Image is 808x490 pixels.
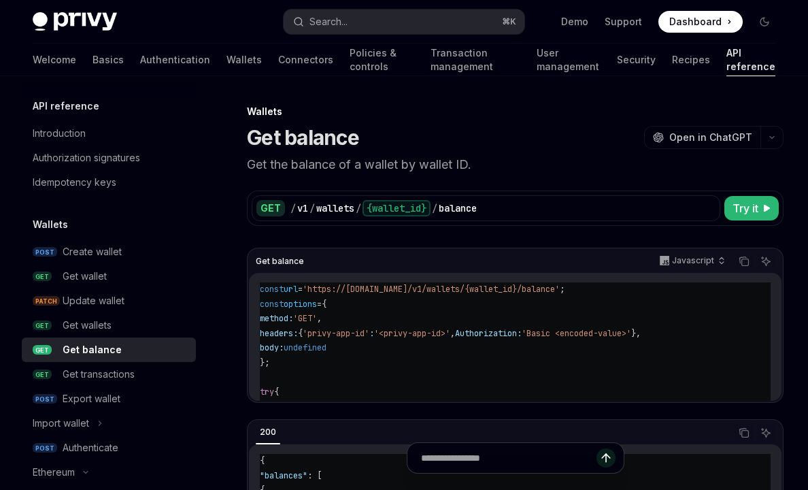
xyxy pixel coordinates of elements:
[33,296,60,306] span: PATCH
[33,150,140,166] div: Authorization signatures
[256,424,280,440] div: 200
[317,299,322,310] span: =
[22,411,196,436] button: Import wallet
[63,293,124,309] div: Update wallet
[22,170,196,195] a: Idempotency keys
[256,256,304,267] span: Get balance
[502,16,516,27] span: ⌘ K
[22,264,196,289] a: GETGet wallet
[33,272,52,282] span: GET
[561,15,588,29] a: Demo
[303,284,560,295] span: 'https://[DOMAIN_NAME]/v1/wallets/{wallet_id}/balance'
[617,44,656,76] a: Security
[317,313,322,324] span: ,
[450,328,455,339] span: ,
[33,394,57,404] span: POST
[363,200,431,216] div: {wallet_id}
[284,299,317,310] span: options
[92,44,124,76] a: Basics
[260,313,293,324] span: method:
[22,289,196,313] a: PATCHUpdate wallet
[733,200,758,216] span: Try it
[33,370,52,380] span: GET
[374,328,450,339] span: '<privy-app-id>'
[322,299,326,310] span: {
[356,201,361,215] div: /
[369,328,374,339] span: :
[33,44,76,76] a: Welcome
[724,196,779,220] button: Try it
[757,252,775,270] button: Ask AI
[33,443,57,453] span: POST
[596,448,616,468] button: Send message
[33,174,116,191] div: Idempotency keys
[260,328,298,339] span: headers:
[439,201,477,215] div: balance
[22,146,196,170] a: Authorization signatures
[421,443,596,473] input: Ask a question...
[63,268,107,284] div: Get wallet
[63,244,122,260] div: Create wallet
[672,44,710,76] a: Recipes
[63,317,112,333] div: Get wallets
[33,12,117,31] img: dark logo
[284,10,524,34] button: Search...⌘K
[260,299,284,310] span: const
[22,460,196,485] button: Ethereum
[316,201,354,215] div: wallets
[63,391,120,407] div: Export wallet
[284,284,298,295] span: url
[22,313,196,338] a: GETGet wallets
[22,338,196,362] a: GETGet balance
[33,216,68,233] h5: Wallets
[298,284,303,295] span: =
[260,387,274,397] span: try
[309,14,348,30] div: Search...
[431,44,520,76] a: Transaction management
[293,313,317,324] span: 'GET'
[33,247,57,257] span: POST
[605,15,642,29] a: Support
[33,464,75,480] div: Ethereum
[278,44,333,76] a: Connectors
[260,284,284,295] span: const
[669,15,722,29] span: Dashboard
[63,440,118,456] div: Authenticate
[672,255,714,266] p: Javascript
[309,201,315,215] div: /
[754,11,775,33] button: Toggle dark mode
[22,121,196,146] a: Introduction
[260,357,269,368] span: };
[226,44,262,76] a: Wallets
[33,321,52,331] span: GET
[33,415,89,431] div: Import wallet
[537,44,601,76] a: User management
[726,44,775,76] a: API reference
[735,252,753,270] button: Copy the contents from the code block
[247,105,784,118] div: Wallets
[297,201,308,215] div: v1
[522,328,631,339] span: 'Basic <encoded-value>'
[631,328,641,339] span: },
[22,387,196,411] a: POSTExport wallet
[247,125,359,150] h1: Get balance
[432,201,437,215] div: /
[274,387,279,397] span: {
[303,328,369,339] span: 'privy-app-id'
[256,200,285,216] div: GET
[140,44,210,76] a: Authentication
[22,240,196,264] a: POSTCreate wallet
[455,328,522,339] span: Authorization:
[658,11,743,33] a: Dashboard
[669,131,752,144] span: Open in ChatGPT
[560,284,565,295] span: ;
[757,424,775,442] button: Ask AI
[22,436,196,460] a: POSTAuthenticate
[290,201,296,215] div: /
[284,342,326,353] span: undefined
[735,424,753,442] button: Copy the contents from the code block
[33,125,86,142] div: Introduction
[298,328,303,339] span: {
[644,126,760,149] button: Open in ChatGPT
[350,44,414,76] a: Policies & controls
